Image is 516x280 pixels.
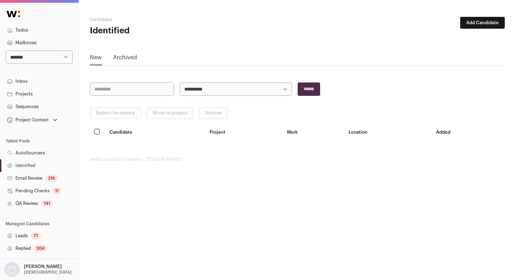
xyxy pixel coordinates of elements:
div: 741 [41,200,53,207]
th: Work [283,125,344,140]
img: Wellfound [3,7,24,21]
div: Project Context [6,117,49,123]
th: Candidate [105,125,205,140]
p: [DEMOGRAPHIC_DATA] [24,269,72,275]
img: nopic.png [4,262,20,277]
div: 77 [31,232,41,239]
div: 204 [34,245,47,252]
th: Location [344,125,432,140]
button: Open dropdown [6,115,59,125]
button: Add Candidate [460,17,505,29]
div: 216 [45,175,58,182]
p: [PERSON_NAME] [24,264,62,269]
th: Project [205,125,283,140]
th: Added [432,125,505,140]
h2: Candidates [90,17,228,22]
a: New [90,53,102,65]
footer: wellfound:ai for Samsara - [PERSON_NAME] [90,156,505,162]
button: Open dropdown [3,262,73,277]
div: 11 [52,187,61,194]
a: Archived [113,53,137,65]
h1: Identified [90,25,228,36]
